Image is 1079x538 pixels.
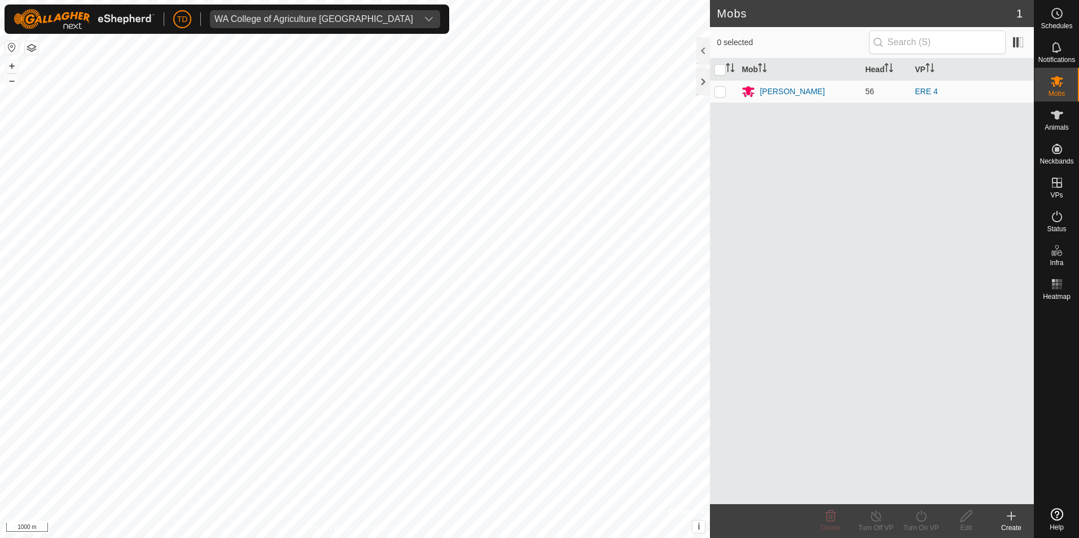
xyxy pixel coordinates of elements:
p-sorticon: Activate to sort [726,65,735,74]
h2: Mobs [717,7,1016,20]
button: i [692,521,705,533]
span: Infra [1050,259,1063,266]
span: Schedules [1041,23,1072,29]
span: Mobs [1049,90,1065,97]
div: dropdown trigger [418,10,440,28]
span: 1 [1016,5,1023,22]
span: Delete [821,524,841,532]
button: + [5,59,19,73]
span: Neckbands [1039,158,1073,165]
p-sorticon: Activate to sort [884,65,893,74]
p-sorticon: Activate to sort [926,65,935,74]
div: WA College of Agriculture [GEOGRAPHIC_DATA] [214,15,413,24]
span: Animals [1045,124,1069,131]
input: Search (S) [869,30,1006,54]
a: ERE 4 [915,87,937,96]
span: Heatmap [1043,293,1071,300]
th: VP [910,59,1034,81]
span: i [698,522,700,531]
span: 0 selected [717,37,869,48]
div: Create [989,523,1034,533]
a: Contact Us [366,523,400,533]
div: Turn On VP [898,523,944,533]
span: TD [177,14,188,25]
span: Notifications [1038,56,1075,63]
span: Status [1047,226,1066,232]
img: Gallagher Logo [14,9,155,29]
button: Reset Map [5,41,19,54]
span: WA College of Agriculture Denmark [210,10,418,28]
span: 56 [865,87,874,96]
a: Privacy Policy [310,523,353,533]
p-sorticon: Activate to sort [758,65,767,74]
button: – [5,74,19,87]
th: Head [861,59,910,81]
a: Help [1034,504,1079,535]
div: [PERSON_NAME] [760,86,824,98]
span: Help [1050,524,1064,531]
div: Edit [944,523,989,533]
div: Turn Off VP [853,523,898,533]
th: Mob [737,59,861,81]
span: VPs [1050,192,1063,199]
button: Map Layers [25,41,38,55]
